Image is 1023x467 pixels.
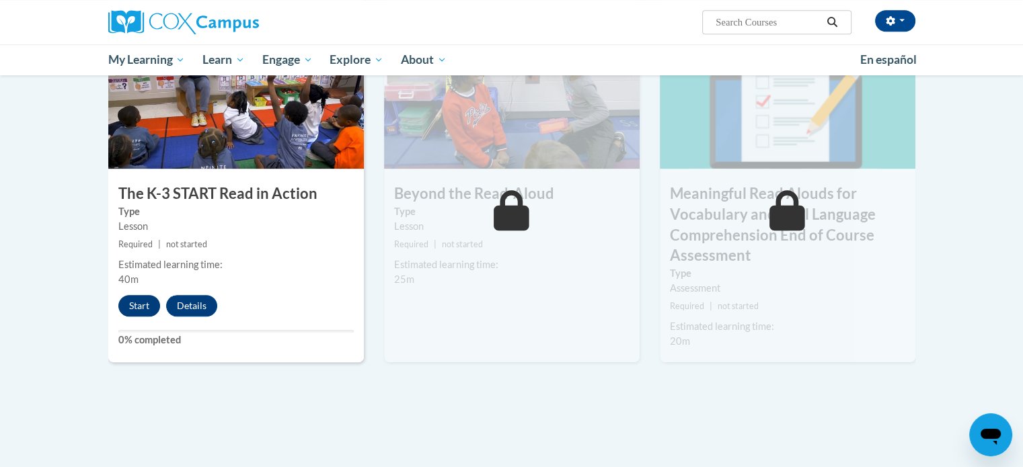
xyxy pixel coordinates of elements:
a: En español [851,46,925,74]
a: Cox Campus [108,10,364,34]
iframe: Button to launch messaging window [969,413,1012,456]
label: Type [670,266,905,281]
label: 0% completed [118,333,354,347]
button: Details [166,295,217,316]
a: Engage [254,44,321,75]
div: Assessment [670,281,905,296]
img: Cox Campus [108,10,259,34]
span: | [434,239,437,249]
span: Learn [202,52,245,68]
button: Start [118,295,160,316]
h3: The K-3 START Read in Action [108,183,364,204]
span: 40m [118,273,139,285]
img: Course Image [384,34,640,169]
span: Required [394,239,428,249]
span: Required [670,301,704,311]
div: Lesson [118,219,354,234]
button: Account Settings [875,10,915,32]
input: Search Courses [714,14,822,30]
a: About [392,44,455,75]
a: My Learning [100,44,194,75]
span: My Learning [108,52,185,68]
label: Type [118,204,354,219]
a: Explore [321,44,392,75]
span: En español [860,52,917,67]
img: Course Image [108,34,364,169]
div: Estimated learning time: [670,319,905,334]
span: | [710,301,712,311]
span: About [401,52,447,68]
span: Required [118,239,153,249]
span: not started [718,301,759,311]
span: | [158,239,161,249]
span: Engage [262,52,313,68]
span: not started [442,239,483,249]
span: not started [166,239,207,249]
span: 20m [670,335,690,347]
div: Estimated learning time: [394,257,630,272]
span: 25m [394,273,414,285]
h3: Meaningful Read Alouds for Vocabulary and Oral Language Comprehension End of Course Assessment [660,183,915,266]
div: Main menu [88,44,936,75]
label: Type [394,204,630,219]
h3: Beyond the Read-Aloud [384,183,640,204]
span: Explore [330,52,383,68]
div: Lesson [394,219,630,234]
a: Learn [194,44,254,75]
div: Estimated learning time: [118,257,354,272]
img: Course Image [660,34,915,169]
button: Search [822,14,842,30]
